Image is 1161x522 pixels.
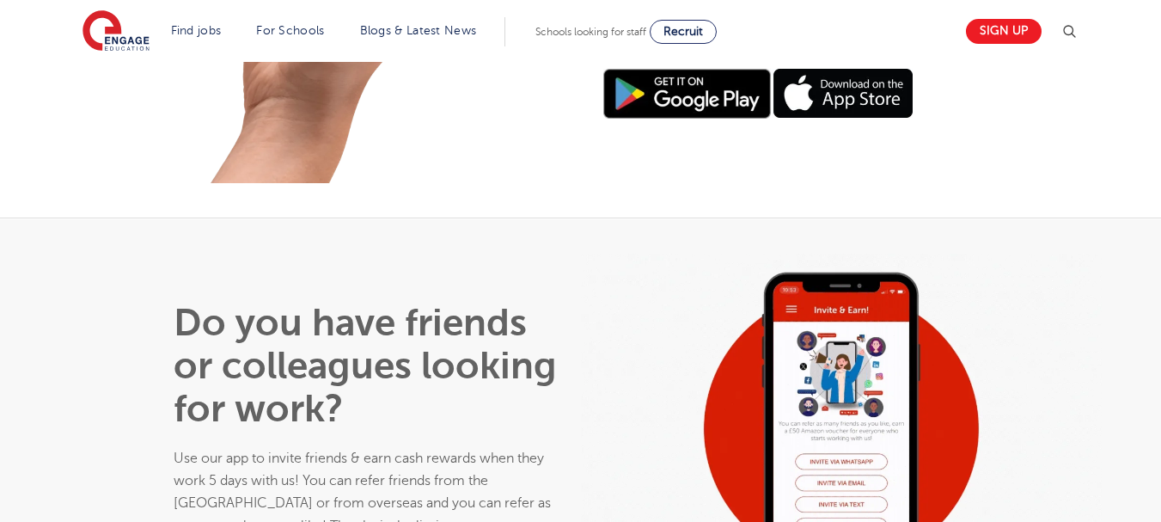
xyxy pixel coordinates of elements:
a: Blogs & Latest News [360,24,477,37]
span: Recruit [663,25,703,38]
a: Find jobs [171,24,222,37]
a: Recruit [650,20,717,44]
a: For Schools [256,24,324,37]
img: Engage Education [82,10,150,53]
span: Schools looking for staff [535,26,646,38]
h1: Do you have friends or colleagues looking for work? [174,301,558,430]
a: Sign up [966,19,1042,44]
